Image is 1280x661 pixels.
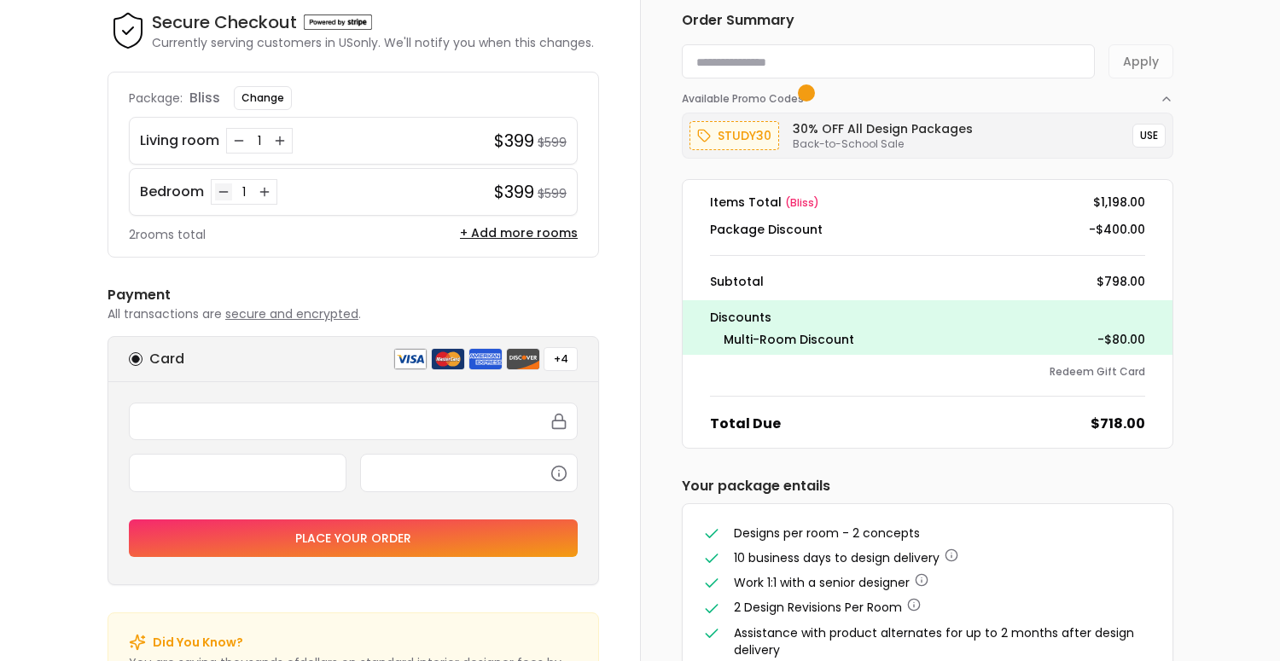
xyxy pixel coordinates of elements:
span: Designs per room - 2 concepts [734,525,920,542]
img: discover [506,348,540,370]
h6: 30% OFF All Design Packages [793,120,973,137]
dt: Total Due [710,414,781,434]
p: Bedroom [140,182,204,202]
iframe: Secure expiration date input frame [140,465,335,480]
p: Currently serving customers in US only. We'll notify you when this changes. [152,34,594,51]
button: Available Promo Codes [682,78,1173,106]
p: Back-to-School Sale [793,137,973,151]
img: american express [468,348,503,370]
dd: -$80.00 [1097,331,1145,348]
iframe: Secure card number input frame [140,414,567,429]
button: USE [1132,124,1166,148]
button: Increase quantity for Living room [271,132,288,149]
span: ( bliss ) [785,195,819,210]
div: 1 [236,183,253,200]
button: Decrease quantity for Bedroom [215,183,232,200]
dt: Items Total [710,194,819,211]
dt: Package Discount [710,221,823,238]
dd: -$400.00 [1089,221,1145,238]
small: $599 [538,134,567,151]
span: 2 Design Revisions Per Room [734,599,902,616]
iframe: Secure CVC input frame [371,465,567,480]
p: Living room [140,130,219,151]
img: mastercard [431,348,465,370]
h6: Order Summary [682,10,1173,31]
dt: Subtotal [710,273,764,290]
p: study30 [718,125,771,146]
dd: $718.00 [1091,414,1145,434]
dd: $798.00 [1097,273,1145,290]
h4: Secure Checkout [152,10,297,34]
h6: Your package entails [682,476,1173,496]
div: 1 [251,132,268,149]
p: All transactions are . [108,305,599,322]
button: Change [234,86,292,110]
p: Package: [129,90,183,107]
img: visa [393,348,428,370]
button: Place your order [129,519,578,557]
p: Did You Know? [153,634,243,651]
span: Assistance with product alternates for up to 2 months after design delivery [734,624,1134,658]
img: Powered by stripe [304,14,372,30]
div: Available Promo Codes [682,106,1173,159]
button: Increase quantity for Bedroom [256,183,273,200]
p: Discounts [710,307,1145,328]
dt: Multi-Room Discount [724,331,854,348]
h6: Card [149,349,184,369]
p: bliss [189,88,220,108]
button: Redeem Gift Card [1050,365,1145,379]
dd: $1,198.00 [1093,194,1145,211]
span: Available Promo Codes [682,92,809,106]
button: + Add more rooms [460,224,578,241]
span: Work 1:1 with a senior designer [734,574,910,591]
h6: Payment [108,285,599,305]
button: Decrease quantity for Living room [230,132,247,149]
button: +4 [544,347,578,371]
p: 2 rooms total [129,226,206,243]
h4: $399 [494,180,534,204]
span: 10 business days to design delivery [734,549,940,566]
small: $599 [538,185,567,202]
span: secure and encrypted [225,305,358,322]
h4: $399 [494,129,534,153]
